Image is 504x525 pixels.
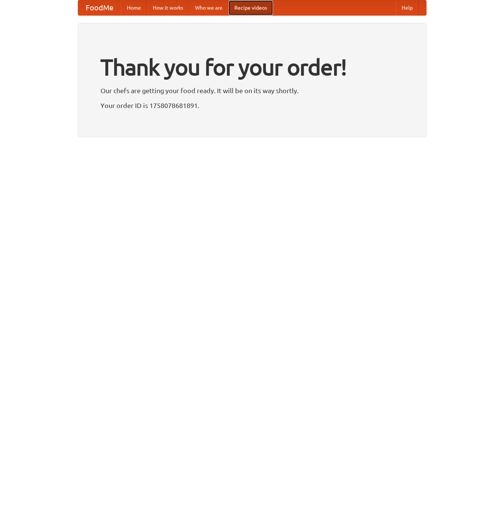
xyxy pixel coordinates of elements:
[121,0,147,15] a: Home
[189,0,228,15] a: Who we are
[396,0,419,15] a: Help
[101,85,404,96] p: Our chefs are getting your food ready. It will be on its way shortly.
[147,0,189,15] a: How it works
[101,100,404,111] p: Your order ID is 1758078681891.
[228,0,273,15] a: Recipe videos
[101,49,404,85] h1: Thank you for your order!
[78,0,121,15] a: FoodMe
